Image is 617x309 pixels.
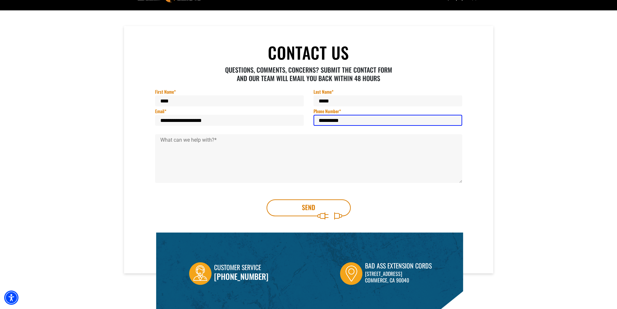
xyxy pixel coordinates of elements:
p: [STREET_ADDRESS] Commerce, CA 90040 [365,270,432,283]
div: Bad Ass Extension Cords [365,261,432,270]
div: Accessibility Menu [4,291,18,305]
p: QUESTIONS, COMMENTS, CONCERNS? SUBMIT THE CONTACT FORM AND OUR TEAM WILL EMAIL YOU BACK WITHIN 48... [220,65,397,82]
button: Send [267,199,351,216]
img: Bad Ass Extension Cords [340,262,362,285]
a: call 833-674-1699 [214,270,269,282]
div: Customer Service [214,262,269,273]
h1: CONTACT US [155,44,462,60]
img: Customer Service [189,262,211,285]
